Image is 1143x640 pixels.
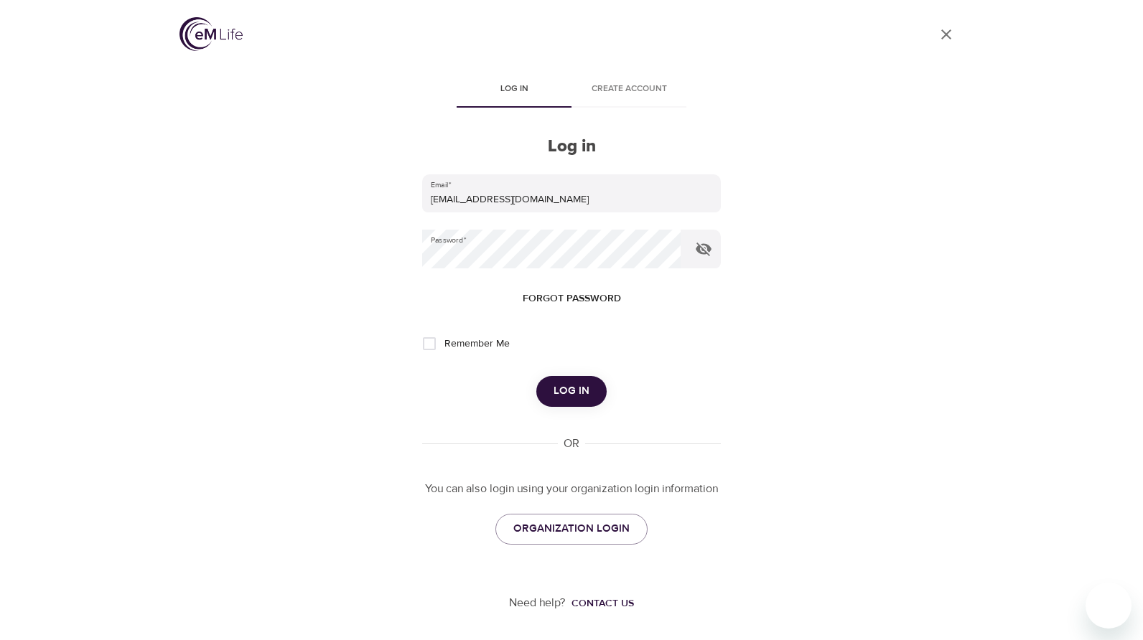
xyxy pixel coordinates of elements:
p: You can also login using your organization login information [422,481,721,497]
div: disabled tabs example [422,73,721,108]
img: logo [179,17,243,51]
button: Forgot password [517,286,627,312]
span: Log in [554,382,589,400]
iframe: Button to launch messaging window [1086,583,1132,629]
div: OR [558,436,585,452]
h2: Log in [422,136,721,157]
p: Need help? [509,595,566,611]
a: close [929,17,964,52]
a: ORGANIZATION LOGIN [495,514,648,544]
a: Contact us [566,596,634,611]
span: Log in [465,82,563,97]
span: ORGANIZATION LOGIN [513,519,630,538]
span: Create account [580,82,678,97]
span: Forgot password [523,290,621,308]
div: Contact us [571,596,634,611]
button: Log in [536,376,607,406]
span: Remember Me [444,337,510,352]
